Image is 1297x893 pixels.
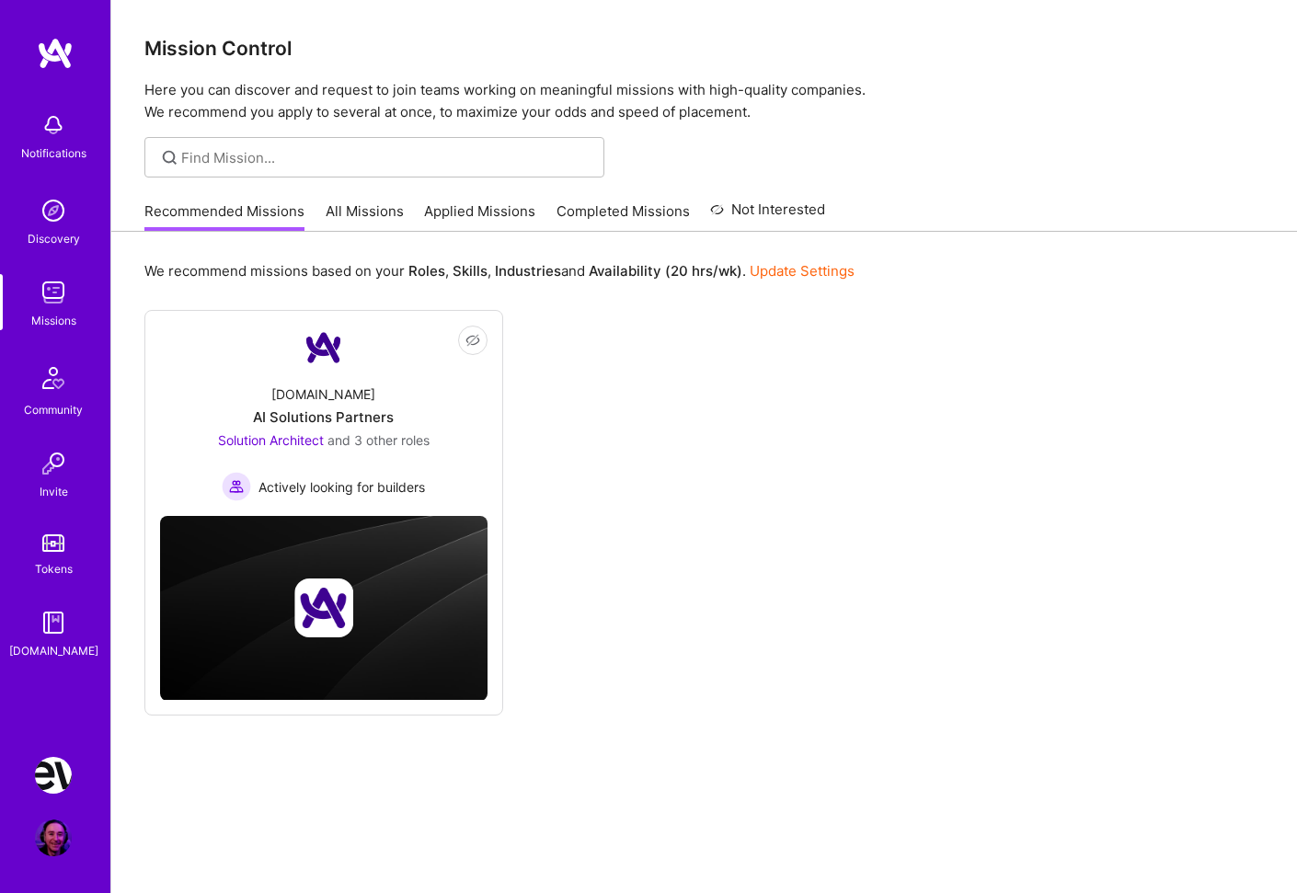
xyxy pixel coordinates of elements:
[35,192,72,229] img: discovery
[326,201,404,232] a: All Missions
[159,147,180,168] i: icon SearchGrey
[42,534,64,552] img: tokens
[453,262,488,280] b: Skills
[30,819,76,856] a: User Avatar
[327,432,430,448] span: and 3 other roles
[40,482,68,501] div: Invite
[35,107,72,143] img: bell
[710,199,825,232] a: Not Interested
[31,311,76,330] div: Missions
[294,578,353,637] img: Company logo
[589,262,742,280] b: Availability (20 hrs/wk)
[35,757,72,794] img: Nevoya: Principal Problem Solver for Zero-Emissions Logistics Company
[218,432,324,448] span: Solution Architect
[424,201,535,232] a: Applied Missions
[144,37,1264,60] h3: Mission Control
[35,274,72,311] img: teamwork
[557,201,690,232] a: Completed Missions
[258,477,425,497] span: Actively looking for builders
[21,143,86,163] div: Notifications
[271,384,375,404] div: [DOMAIN_NAME]
[144,261,855,280] p: We recommend missions based on your , , and .
[9,641,98,660] div: [DOMAIN_NAME]
[37,37,74,70] img: logo
[35,559,73,578] div: Tokens
[35,604,72,641] img: guide book
[181,148,591,167] input: Find Mission...
[253,407,394,427] div: AI Solutions Partners
[30,757,76,794] a: Nevoya: Principal Problem Solver for Zero-Emissions Logistics Company
[144,201,304,232] a: Recommended Missions
[28,229,80,248] div: Discovery
[495,262,561,280] b: Industries
[35,819,72,856] img: User Avatar
[35,445,72,482] img: Invite
[160,326,488,501] a: Company Logo[DOMAIN_NAME]AI Solutions PartnersSolution Architect and 3 other rolesActively lookin...
[31,356,75,400] img: Community
[750,262,855,280] a: Update Settings
[408,262,445,280] b: Roles
[144,79,1264,123] p: Here you can discover and request to join teams working on meaningful missions with high-quality ...
[302,326,346,370] img: Company Logo
[222,472,251,501] img: Actively looking for builders
[160,516,488,701] img: cover
[24,400,83,419] div: Community
[465,333,480,348] i: icon EyeClosed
